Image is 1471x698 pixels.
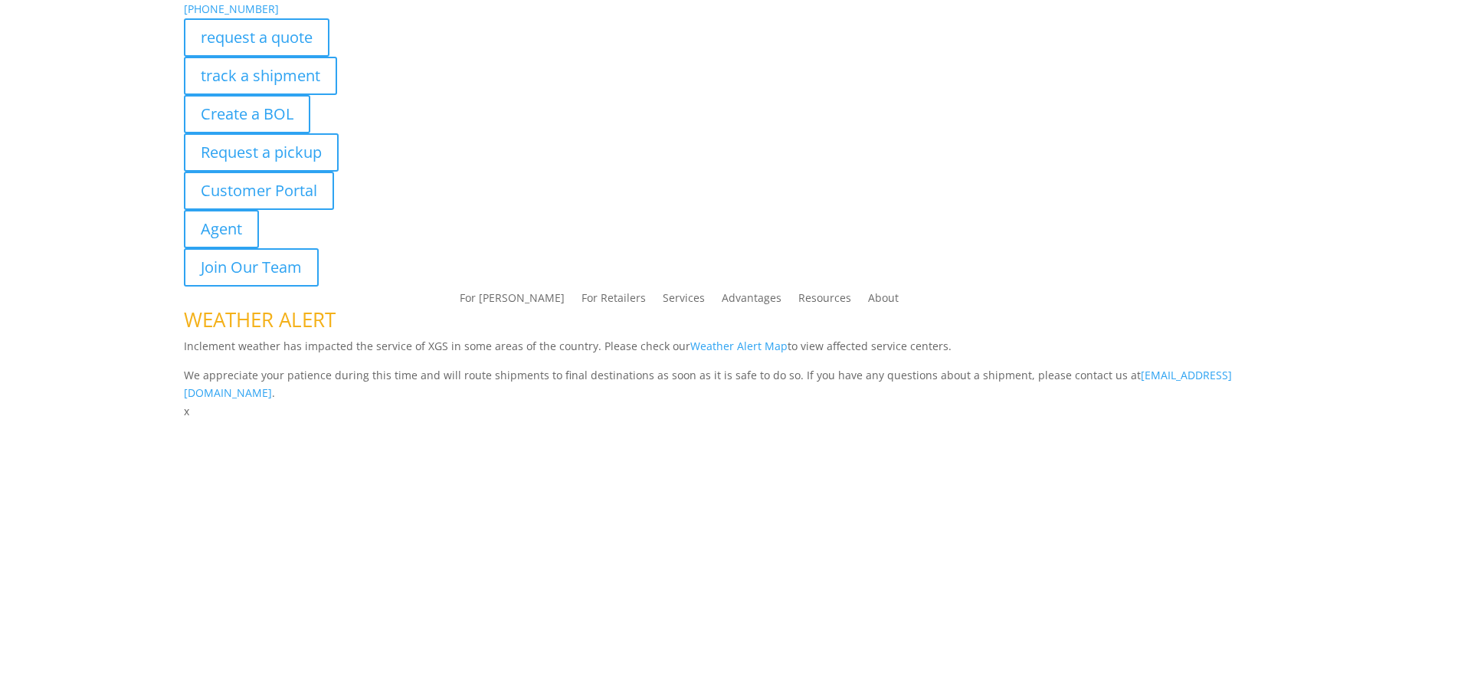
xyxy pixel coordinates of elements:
[184,306,336,333] span: WEATHER ALERT
[184,366,1287,403] p: We appreciate your patience during this time and will route shipments to final destinations as so...
[460,293,565,310] a: For [PERSON_NAME]
[690,339,788,353] a: Weather Alert Map
[184,337,1287,366] p: Inclement weather has impacted the service of XGS in some areas of the country. Please check our ...
[663,293,705,310] a: Services
[184,451,1287,470] p: Complete the form below and a member of our team will be in touch within 24 hours.
[184,172,334,210] a: Customer Portal
[184,2,279,16] a: [PHONE_NUMBER]
[184,18,329,57] a: request a quote
[184,57,337,95] a: track a shipment
[722,293,781,310] a: Advantages
[184,421,1287,451] h1: Contact Us
[184,402,1287,421] p: x
[184,210,259,248] a: Agent
[868,293,899,310] a: About
[184,133,339,172] a: Request a pickup
[184,248,319,287] a: Join Our Team
[582,293,646,310] a: For Retailers
[184,95,310,133] a: Create a BOL
[798,293,851,310] a: Resources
